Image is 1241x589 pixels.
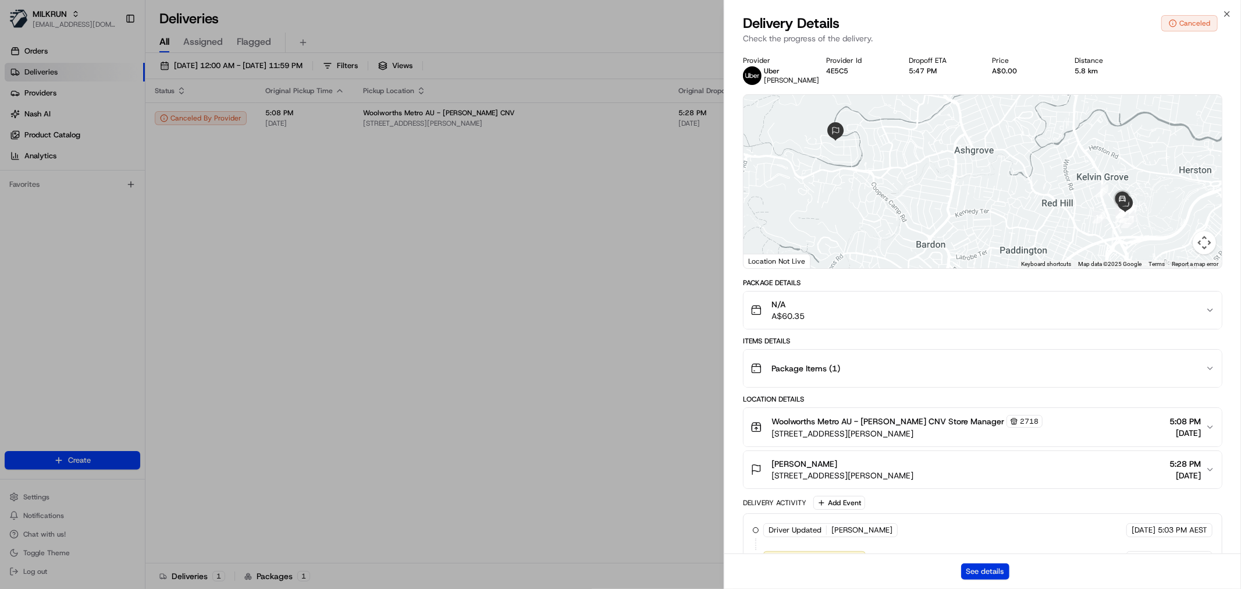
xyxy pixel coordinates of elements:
[1169,427,1201,439] span: [DATE]
[771,470,913,481] span: [STREET_ADDRESS][PERSON_NAME]
[1021,260,1071,268] button: Keyboard shortcuts
[743,278,1222,288] div: Package Details
[771,458,837,470] span: [PERSON_NAME]
[1172,261,1218,267] a: Report a map error
[746,253,785,268] img: Google
[1132,525,1155,535] span: [DATE]
[771,310,805,322] span: A$60.35
[743,33,1222,44] p: Check the progress of the delivery.
[1161,15,1218,31] button: Canceled
[764,76,819,85] span: [PERSON_NAME]
[909,56,974,65] div: Dropoff ETA
[1075,66,1140,76] div: 5.8 km
[744,350,1222,387] button: Package Items (1)
[769,553,860,563] span: Created (Sent To Provider)
[1093,211,1105,223] div: 14
[744,254,810,268] div: Location Not Live
[743,395,1222,404] div: Location Details
[961,563,1009,580] button: See details
[1078,261,1142,267] span: Map data ©2025 Google
[1169,470,1201,481] span: [DATE]
[743,336,1222,346] div: Items Details
[1132,553,1155,563] span: [DATE]
[771,416,1004,427] span: Woolworths Metro AU - [PERSON_NAME] CNV Store Manager
[1169,458,1201,470] span: 5:28 PM
[909,66,974,76] div: 5:47 PM
[1148,261,1165,267] a: Terms
[744,451,1222,488] button: [PERSON_NAME][STREET_ADDRESS][PERSON_NAME]5:28 PM[DATE]
[743,498,806,508] div: Delivery Activity
[744,292,1222,329] button: N/AA$60.35
[769,525,822,535] span: Driver Updated
[992,56,1057,65] div: Price
[1020,417,1039,426] span: 2718
[746,253,785,268] a: Open this area in Google Maps (opens a new window)
[764,66,780,76] span: Uber
[831,525,892,535] span: [PERSON_NAME]
[1158,525,1207,535] span: 5:03 PM AEST
[1158,553,1207,563] span: 5:03 PM AEST
[992,66,1057,76] div: A$0.00
[1193,231,1216,254] button: Map camera controls
[744,408,1222,446] button: Woolworths Metro AU - [PERSON_NAME] CNV Store Manager2718[STREET_ADDRESS][PERSON_NAME]5:08 PM[DATE]
[771,363,840,374] span: Package Items ( 1 )
[771,428,1043,439] span: [STREET_ADDRESS][PERSON_NAME]
[1075,56,1140,65] div: Distance
[826,66,848,76] button: 4E5C5
[743,14,840,33] span: Delivery Details
[1096,184,1108,197] div: 1
[771,299,805,310] span: N/A
[813,496,865,510] button: Add Event
[743,56,808,65] div: Provider
[826,56,891,65] div: Provider Id
[1169,416,1201,427] span: 5:08 PM
[743,66,762,85] img: uber-new-logo.jpeg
